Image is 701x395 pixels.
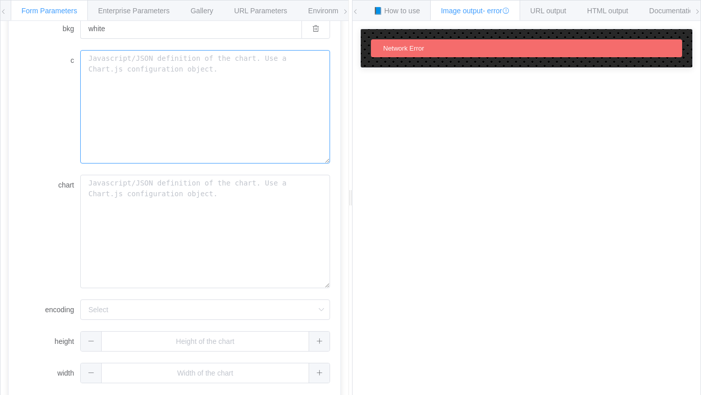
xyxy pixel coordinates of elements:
span: HTML output [587,7,628,15]
span: Image output [441,7,509,15]
span: 📘 How to use [373,7,420,15]
span: Enterprise Parameters [98,7,170,15]
input: Background of the chart canvas. Accepts rgb (rgb(255,255,120)), colors (red), and url-encoded hex... [80,18,301,39]
span: URL output [530,7,566,15]
span: Documentation [649,7,697,15]
label: bkg [19,18,80,39]
label: c [19,50,80,71]
span: Gallery [191,7,213,15]
input: Height of the chart [80,331,330,352]
label: width [19,363,80,383]
span: Form Parameters [21,7,77,15]
span: URL Parameters [234,7,287,15]
span: - error [483,7,509,15]
input: Select [80,299,330,320]
label: height [19,331,80,352]
label: encoding [19,299,80,320]
label: chart [19,175,80,195]
input: Width of the chart [80,363,330,383]
span: Environments [308,7,352,15]
span: Network Error [383,44,424,52]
